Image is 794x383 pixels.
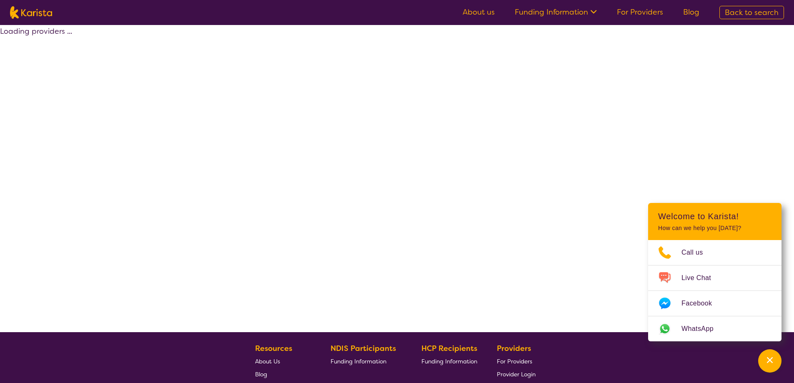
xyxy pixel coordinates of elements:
[648,316,781,341] a: Web link opens in a new tab.
[10,6,52,19] img: Karista logo
[658,225,771,232] p: How can we help you [DATE]?
[725,8,779,18] span: Back to search
[681,246,713,259] span: Call us
[463,7,495,17] a: About us
[497,358,532,365] span: For Providers
[255,368,311,380] a: Blog
[331,358,386,365] span: Funding Information
[421,355,477,368] a: Funding Information
[497,355,536,368] a: For Providers
[331,343,396,353] b: NDIS Participants
[497,343,531,353] b: Providers
[681,323,724,335] span: WhatsApp
[719,6,784,19] a: Back to search
[648,203,781,341] div: Channel Menu
[758,349,781,373] button: Channel Menu
[331,355,402,368] a: Funding Information
[421,343,477,353] b: HCP Recipients
[683,7,699,17] a: Blog
[658,211,771,221] h2: Welcome to Karista!
[255,343,292,353] b: Resources
[515,7,597,17] a: Funding Information
[497,370,536,378] span: Provider Login
[648,240,781,341] ul: Choose channel
[255,358,280,365] span: About Us
[681,297,722,310] span: Facebook
[255,370,267,378] span: Blog
[617,7,663,17] a: For Providers
[421,358,477,365] span: Funding Information
[681,272,721,284] span: Live Chat
[255,355,311,368] a: About Us
[497,368,536,380] a: Provider Login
